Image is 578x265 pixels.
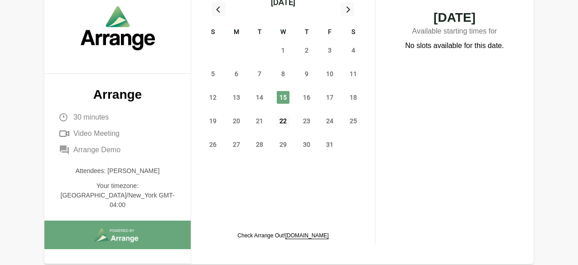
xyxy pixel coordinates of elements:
p: Check Arrange Out! [237,232,328,239]
span: Wednesday, October 8, 2025 [277,67,289,80]
span: Sunday, October 5, 2025 [207,67,219,80]
p: Attendees: [PERSON_NAME] [59,166,176,176]
span: Friday, October 31, 2025 [323,138,336,151]
span: Saturday, October 4, 2025 [347,44,360,57]
p: Arrange [59,88,176,101]
span: Wednesday, October 22, 2025 [277,115,289,127]
p: No slots available for this date. [405,40,504,51]
div: S [342,27,365,39]
span: 30 minutes [73,112,109,123]
span: Saturday, October 25, 2025 [347,115,360,127]
div: M [225,27,248,39]
span: Tuesday, October 14, 2025 [253,91,266,104]
span: Sunday, October 19, 2025 [207,115,219,127]
span: Video Meeting [73,128,120,139]
span: Wednesday, October 15, 2025 [277,91,289,104]
span: Tuesday, October 7, 2025 [253,67,266,80]
span: Thursday, October 2, 2025 [300,44,313,57]
span: Wednesday, October 1, 2025 [277,44,289,57]
span: Arrange Demo [73,145,120,155]
span: Sunday, October 12, 2025 [207,91,219,104]
div: T [248,27,271,39]
div: T [295,27,318,39]
span: Thursday, October 23, 2025 [300,115,313,127]
span: Friday, October 24, 2025 [323,115,336,127]
span: Friday, October 17, 2025 [323,91,336,104]
a: [DOMAIN_NAME] [285,232,329,239]
div: F [318,27,342,39]
span: Saturday, October 18, 2025 [347,91,360,104]
span: Monday, October 20, 2025 [230,115,243,127]
p: Your timezone: [GEOGRAPHIC_DATA]/New_York GMT-04:00 [59,181,176,210]
span: Monday, October 13, 2025 [230,91,243,104]
span: Thursday, October 16, 2025 [300,91,313,104]
span: Friday, October 3, 2025 [323,44,336,57]
span: Thursday, October 30, 2025 [300,138,313,151]
span: Saturday, October 11, 2025 [347,67,360,80]
span: Friday, October 10, 2025 [323,67,336,80]
div: S [201,27,225,39]
span: Tuesday, October 21, 2025 [253,115,266,127]
span: Sunday, October 26, 2025 [207,138,219,151]
span: Monday, October 6, 2025 [230,67,243,80]
span: [DATE] [394,11,515,24]
p: Available starting times for [394,24,515,40]
div: W [271,27,295,39]
span: Monday, October 27, 2025 [230,138,243,151]
span: Wednesday, October 29, 2025 [277,138,289,151]
span: Thursday, October 9, 2025 [300,67,313,80]
span: Tuesday, October 28, 2025 [253,138,266,151]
